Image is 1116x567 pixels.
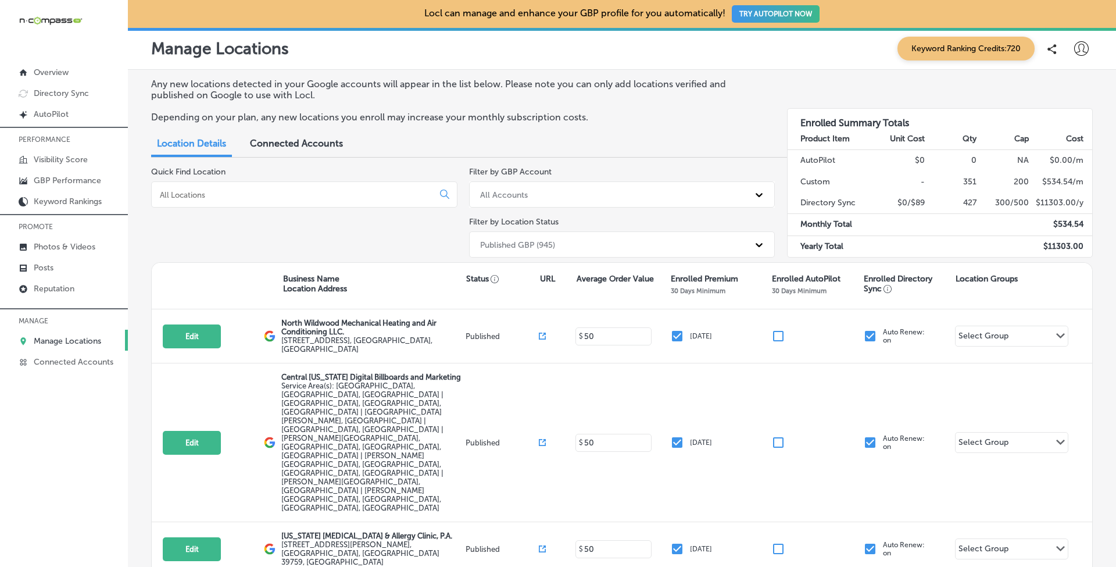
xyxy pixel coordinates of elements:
[151,112,763,123] p: Depending on your plan, any new locations you enroll may increase your monthly subscription costs.
[480,190,528,199] div: All Accounts
[1029,236,1093,257] td: $ 11303.00
[34,242,95,252] p: Photos & Videos
[281,319,463,336] p: North Wildwood Mechanical Heating and Air Conditioning LLC.
[958,331,1008,344] div: Select Group
[250,138,343,149] span: Connected Accounts
[19,15,83,26] img: 660ab0bf-5cc7-4cb8-ba1c-48b5ae0f18e60NCTV_CLogo_TV_Black_-500x88.png
[264,543,276,555] img: logo
[690,332,712,340] p: [DATE]
[977,129,1029,150] th: Cap
[34,176,101,186] p: GBP Performance
[34,88,89,98] p: Directory Sync
[958,437,1008,451] div: Select Group
[151,39,289,58] p: Manage Locations
[1029,214,1093,236] td: $ 534.54
[34,109,69,119] p: AutoPilot
[281,532,463,540] p: [US_STATE] [MEDICAL_DATA] & Allergy Clinic, P.A.
[34,284,74,294] p: Reputation
[977,192,1029,214] td: 300/500
[579,545,583,553] p: $
[788,150,874,172] td: AutoPilot
[466,438,539,447] p: Published
[897,37,1035,60] span: Keyword Ranking Credits: 720
[159,190,431,200] input: All Locations
[977,150,1029,172] td: NA
[469,217,559,227] label: Filter by Location Status
[281,381,443,512] span: Orlando, FL, USA | Kissimmee, FL, USA | Meadow Woods, FL 32824, USA | Hunters Creek, FL 32837, US...
[883,541,925,557] p: Auto Renew: on
[925,192,977,214] td: 427
[788,236,874,257] td: Yearly Total
[466,545,539,554] p: Published
[34,336,101,346] p: Manage Locations
[163,431,221,455] button: Edit
[772,274,840,284] p: Enrolled AutoPilot
[469,167,552,177] label: Filter by GBP Account
[157,138,226,149] span: Location Details
[577,274,654,284] p: Average Order Value
[977,172,1029,192] td: 200
[579,438,583,447] p: $
[690,545,712,553] p: [DATE]
[1029,129,1093,150] th: Cost
[925,150,977,172] td: 0
[732,5,820,23] button: TRY AUTOPILOT NOW
[281,540,463,566] label: [STREET_ADDRESS][PERSON_NAME] , [GEOGRAPHIC_DATA], [GEOGRAPHIC_DATA] 39759, [GEOGRAPHIC_DATA]
[34,357,113,367] p: Connected Accounts
[958,544,1008,557] div: Select Group
[788,109,1093,129] h3: Enrolled Summary Totals
[874,172,925,192] td: -
[163,537,221,561] button: Edit
[772,287,827,295] p: 30 Days Minimum
[540,274,555,284] p: URL
[1029,150,1093,172] td: $ 0.00 /m
[800,134,850,144] strong: Product Item
[466,274,539,284] p: Status
[466,332,539,341] p: Published
[956,274,1018,284] p: Location Groups
[264,330,276,342] img: logo
[163,324,221,348] button: Edit
[480,240,555,249] div: Published GBP (945)
[788,214,874,236] td: Monthly Total
[671,287,725,295] p: 30 Days Minimum
[281,336,463,354] label: [STREET_ADDRESS] , [GEOGRAPHIC_DATA], [GEOGRAPHIC_DATA]
[883,328,925,344] p: Auto Renew: on
[283,274,347,294] p: Business Name Location Address
[925,172,977,192] td: 351
[34,155,88,165] p: Visibility Score
[34,67,69,77] p: Overview
[264,437,276,448] img: logo
[1029,192,1093,214] td: $ 11303.00 /y
[883,434,925,451] p: Auto Renew: on
[925,129,977,150] th: Qty
[579,332,583,340] p: $
[151,167,226,177] label: Quick Find Location
[34,263,53,273] p: Posts
[34,197,102,206] p: Keyword Rankings
[864,274,950,294] p: Enrolled Directory Sync
[281,373,463,381] p: Central [US_STATE] Digital Billboards and Marketing
[690,438,712,447] p: [DATE]
[874,192,925,214] td: $0/$89
[788,172,874,192] td: Custom
[788,192,874,214] td: Directory Sync
[1029,172,1093,192] td: $ 534.54 /m
[151,79,763,101] p: Any new locations detected in your Google accounts will appear in the list below. Please note you...
[874,129,925,150] th: Unit Cost
[671,274,738,284] p: Enrolled Premium
[874,150,925,172] td: $0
